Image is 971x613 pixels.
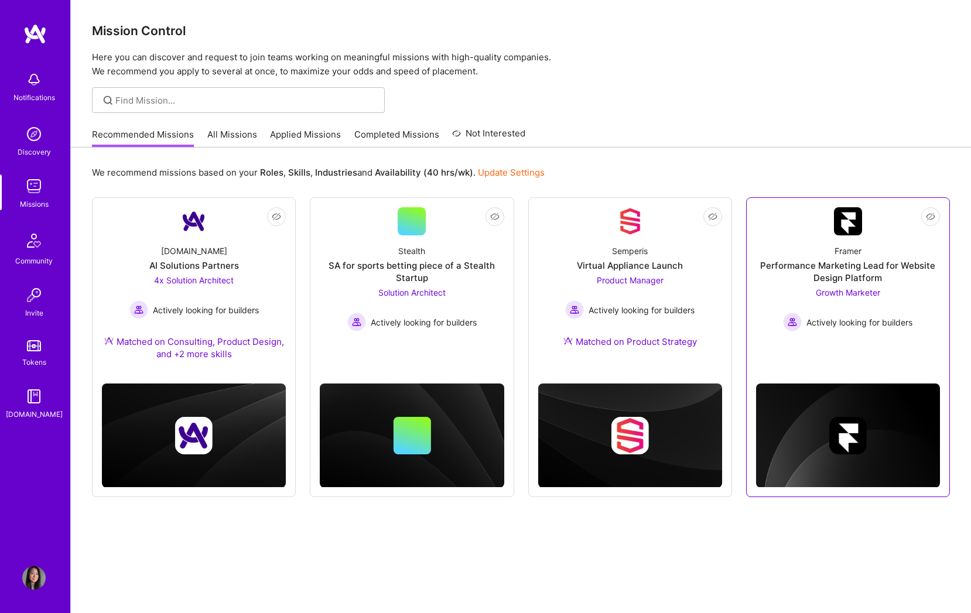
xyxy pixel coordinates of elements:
span: Actively looking for builders [153,304,259,316]
img: Company Logo [834,207,862,235]
img: Company logo [611,417,649,454]
img: Company logo [829,417,867,454]
span: Solution Architect [378,287,446,297]
b: Availability (40 hrs/wk) [375,167,473,178]
div: [DOMAIN_NAME] [6,408,63,420]
b: Roles [260,167,283,178]
img: logo [23,23,47,44]
span: Actively looking for builders [589,304,695,316]
a: Company Logo[DOMAIN_NAME]AI Solutions Partners4x Solution Architect Actively looking for builders... [102,207,286,374]
div: Semperis [612,245,648,257]
span: Actively looking for builders [371,316,477,328]
h3: Mission Control [92,23,950,38]
a: Update Settings [478,167,545,178]
div: Stealth [398,245,425,257]
img: User Avatar [22,566,46,590]
b: Skills [288,167,310,178]
img: discovery [22,122,46,146]
div: Missions [20,198,49,210]
a: Applied Missions [270,128,341,148]
div: Framer [835,245,861,257]
div: Community [15,255,53,267]
a: User Avatar [19,566,49,590]
img: Community [20,227,48,255]
a: Recommended Missions [92,128,194,148]
img: cover [538,383,722,488]
i: icon EyeClosed [708,212,717,221]
span: 4x Solution Architect [154,275,234,285]
a: Company LogoFramerPerformance Marketing Lead for Website Design PlatformGrowth Marketer Actively ... [756,207,940,343]
img: cover [756,383,940,488]
p: We recommend missions based on your , , and . [92,166,545,179]
img: Invite [22,283,46,307]
a: Not Interested [452,126,525,148]
img: guide book [22,385,46,408]
img: Actively looking for builders [347,313,366,331]
a: Completed Missions [354,128,439,148]
img: Company Logo [616,207,644,235]
i: icon EyeClosed [926,212,935,221]
img: Ateam Purple Icon [104,336,114,345]
img: Actively looking for builders [565,300,584,319]
img: bell [22,68,46,91]
i: icon EyeClosed [272,212,281,221]
img: Company logo [175,417,213,454]
div: Matched on Product Strategy [563,335,697,348]
img: tokens [27,340,41,351]
input: Find Mission... [115,94,376,107]
b: Industries [315,167,357,178]
img: teamwork [22,174,46,198]
img: Actively looking for builders [129,300,148,319]
img: cover [102,383,286,488]
i: icon EyeClosed [490,212,500,221]
div: [DOMAIN_NAME] [161,245,227,257]
span: Product Manager [597,275,664,285]
a: StealthSA for sports betting piece of a Stealth StartupSolution Architect Actively looking for bu... [320,207,504,343]
img: Company Logo [180,207,208,235]
a: Company LogoSemperisVirtual Appliance LaunchProduct Manager Actively looking for buildersActively... [538,207,722,362]
div: Notifications [13,91,55,104]
div: Matched on Consulting, Product Design, and +2 more skills [102,335,286,360]
div: Tokens [22,356,46,368]
span: Growth Marketer [816,287,880,297]
div: SA for sports betting piece of a Stealth Startup [320,259,504,284]
div: Invite [25,307,43,319]
a: All Missions [207,128,257,148]
div: Performance Marketing Lead for Website Design Platform [756,259,940,284]
p: Here you can discover and request to join teams working on meaningful missions with high-quality ... [92,50,950,78]
i: icon SearchGrey [101,94,115,107]
img: Ateam Purple Icon [563,336,573,345]
span: Actively looking for builders [806,316,912,328]
div: AI Solutions Partners [149,259,239,272]
div: Virtual Appliance Launch [577,259,683,272]
div: Discovery [18,146,51,158]
img: Actively looking for builders [783,313,802,331]
img: cover [320,383,504,488]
